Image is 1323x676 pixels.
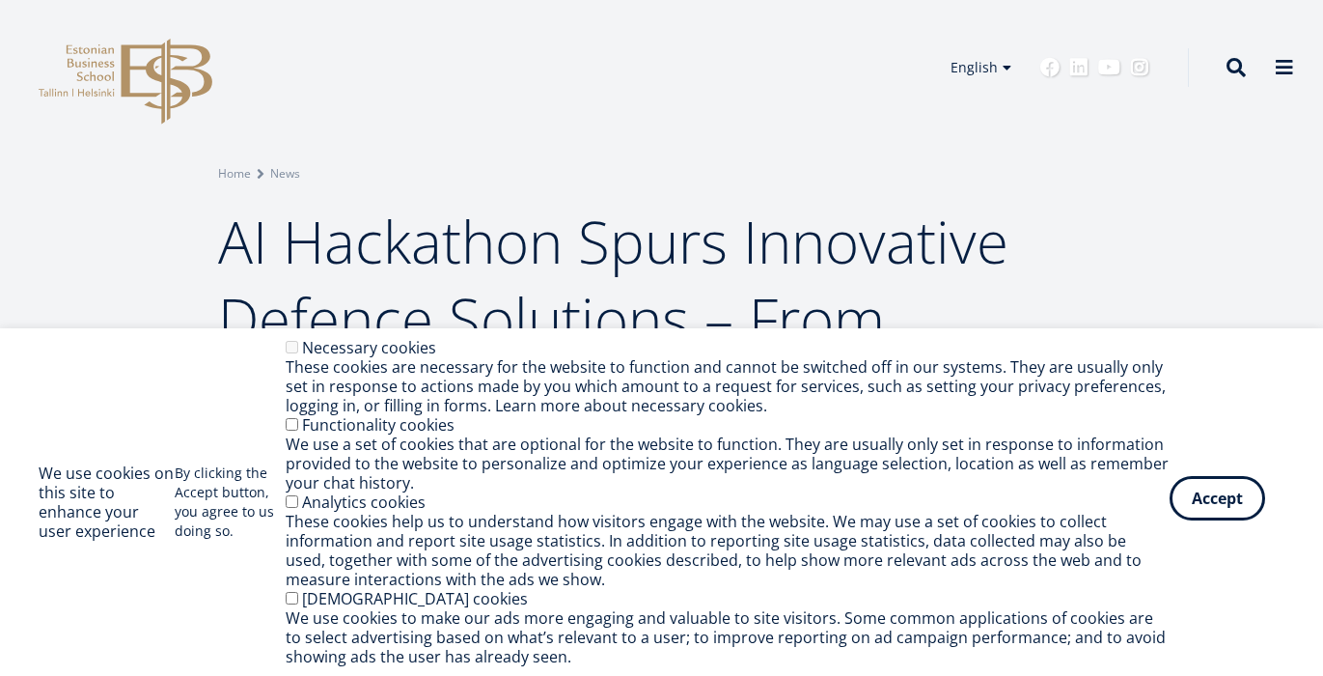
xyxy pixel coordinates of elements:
label: Analytics cookies [302,492,426,513]
button: Accept [1170,476,1265,521]
span: AI Hackathon Spurs Innovative Defence Solutions – From Underwater Drones to Automated Logistics [218,202,1106,513]
div: These cookies are necessary for the website to function and cannot be switched off in our systems... [286,357,1170,415]
p: By clicking the Accept button, you agree to us doing so. [175,464,286,541]
label: [DEMOGRAPHIC_DATA] cookies [302,588,528,609]
label: Necessary cookies [302,337,436,358]
label: Functionality cookies [302,414,455,436]
a: Instagram [1130,58,1149,77]
div: We use cookies to make our ads more engaging and valuable to site visitors. Some common applicati... [286,608,1170,666]
div: These cookies help us to understand how visitors engage with the website. We may use a set of coo... [286,512,1170,589]
a: Youtube [1098,58,1120,77]
a: Facebook [1040,58,1060,77]
div: We use a set of cookies that are optional for the website to function. They are usually only set ... [286,435,1170,493]
a: News [270,164,300,183]
h2: We use cookies on this site to enhance your user experience [39,464,175,541]
a: Home [218,164,251,183]
a: Linkedin [1069,58,1089,77]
